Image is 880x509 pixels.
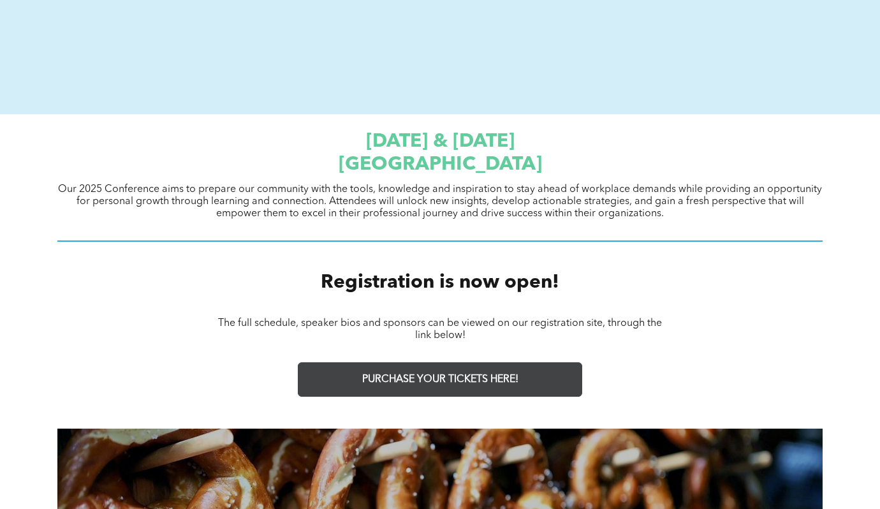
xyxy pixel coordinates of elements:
span: The full schedule, speaker bios and sponsors can be viewed on our registration site, through the ... [218,318,662,341]
span: Registration is now open! [321,273,559,292]
span: Our 2025 Conference aims to prepare our community with the tools, knowledge and inspiration to st... [58,184,822,219]
span: [DATE] & [DATE] [366,132,515,151]
span: [GEOGRAPHIC_DATA] [339,155,542,174]
span: PURCHASE YOUR TICKETS HERE! [362,374,518,386]
a: PURCHASE YOUR TICKETS HERE! [298,362,582,397]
